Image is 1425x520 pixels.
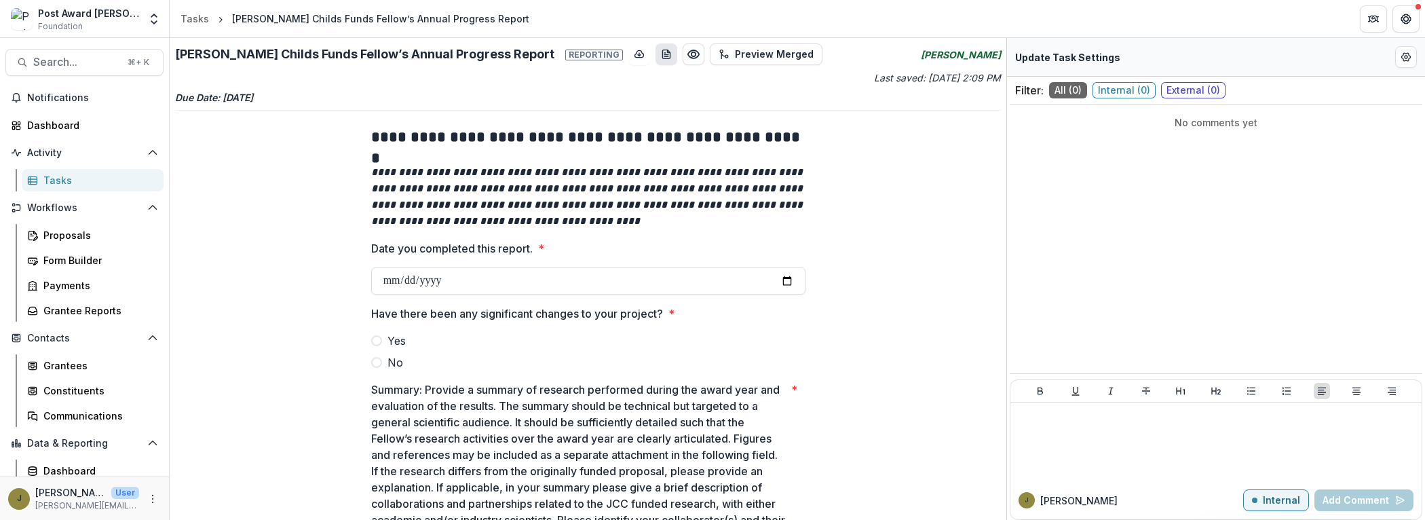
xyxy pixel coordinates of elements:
[921,48,1001,62] i: [PERSON_NAME]
[27,438,142,449] span: Data & Reporting
[43,173,153,187] div: Tasks
[387,333,406,349] span: Yes
[22,249,164,272] a: Form Builder
[175,9,214,29] a: Tasks
[5,432,164,454] button: Open Data & Reporting
[125,55,152,70] div: ⌘ + K
[1360,5,1387,33] button: Partners
[1348,383,1365,399] button: Align Center
[1384,383,1400,399] button: Align Right
[1103,383,1119,399] button: Italicize
[1243,383,1259,399] button: Bullet List
[1138,383,1154,399] button: Strike
[1015,50,1120,64] p: Update Task Settings
[1032,383,1048,399] button: Bold
[1025,497,1029,504] div: Jamie
[43,409,153,423] div: Communications
[1278,383,1295,399] button: Ordered List
[22,224,164,246] a: Proposals
[1314,383,1330,399] button: Align Left
[175,9,535,29] nav: breadcrumb
[1392,5,1420,33] button: Get Help
[43,303,153,318] div: Grantee Reports
[43,464,153,478] div: Dashboard
[27,333,142,344] span: Contacts
[5,114,164,136] a: Dashboard
[5,197,164,219] button: Open Workflows
[371,240,533,257] p: Date you completed this report.
[1092,82,1156,98] span: Internal ( 0 )
[11,8,33,30] img: Post Award Jane Coffin Childs Memorial Fund
[710,43,822,65] button: Preview Merged
[43,384,153,398] div: Constituents
[565,50,623,60] span: Reporting
[43,253,153,267] div: Form Builder
[175,47,623,62] h2: [PERSON_NAME] Childs Funds Fellow’s Annual Progress Report
[38,20,83,33] span: Foundation
[1314,489,1413,511] button: Add Comment
[22,299,164,322] a: Grantee Reports
[22,169,164,191] a: Tasks
[5,87,164,109] button: Notifications
[1243,489,1309,511] button: Internal
[111,487,139,499] p: User
[43,278,153,293] div: Payments
[1049,82,1087,98] span: All ( 0 )
[22,460,164,482] a: Dashboard
[27,92,158,104] span: Notifications
[1040,494,1118,508] p: [PERSON_NAME]
[175,90,1001,105] p: Due Date: [DATE]
[371,305,663,322] p: Have there been any significant changes to your project?
[27,147,142,159] span: Activity
[5,49,164,76] button: Search...
[232,12,529,26] div: [PERSON_NAME] Childs Funds Fellow’s Annual Progress Report
[1161,82,1225,98] span: External ( 0 )
[22,405,164,427] a: Communications
[27,202,142,214] span: Workflows
[22,274,164,297] a: Payments
[1263,495,1300,506] p: Internal
[33,56,119,69] span: Search...
[35,485,106,500] p: [PERSON_NAME]
[145,491,161,507] button: More
[38,6,139,20] div: Post Award [PERSON_NAME] Childs Memorial Fund
[35,500,139,512] p: [PERSON_NAME][EMAIL_ADDRESS][PERSON_NAME][DOMAIN_NAME]
[27,118,153,132] div: Dashboard
[180,12,209,26] div: Tasks
[1208,383,1224,399] button: Heading 2
[1395,46,1417,68] button: Edit Form Settings
[1067,383,1084,399] button: Underline
[628,43,650,65] button: download-button
[1015,82,1044,98] p: Filter:
[591,71,1002,85] p: Last saved: [DATE] 2:09 PM
[5,327,164,349] button: Open Contacts
[43,358,153,373] div: Grantees
[5,142,164,164] button: Open Activity
[43,228,153,242] div: Proposals
[22,354,164,377] a: Grantees
[145,5,164,33] button: Open entity switcher
[1015,115,1417,130] p: No comments yet
[17,494,22,503] div: Jamie
[387,354,403,371] span: No
[1173,383,1189,399] button: Heading 1
[655,43,677,65] button: download-word-button
[683,43,704,65] button: Preview 334a624e-c9a8-4b77-8e4c-dcd0f014d463.pdf
[22,379,164,402] a: Constituents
